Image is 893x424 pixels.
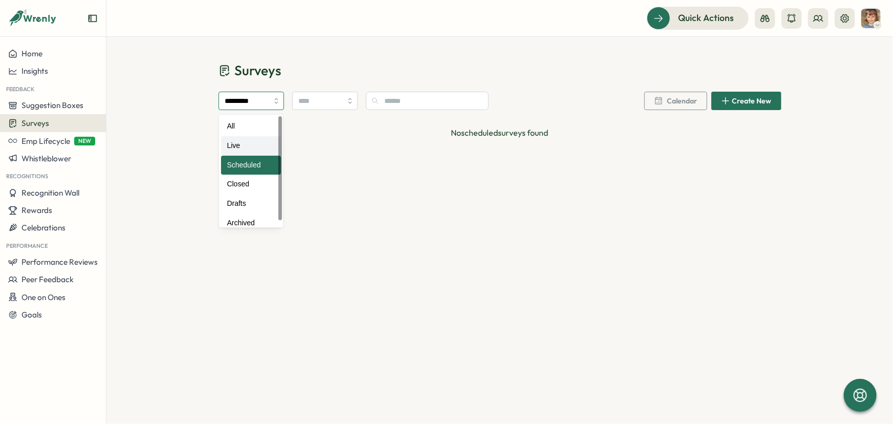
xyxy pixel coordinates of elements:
[221,117,281,136] div: All
[647,7,749,29] button: Quick Actions
[221,136,281,156] div: Live
[21,292,66,302] span: One on Ones
[21,118,49,128] span: Surveys
[644,92,707,110] button: Calendar
[21,66,48,76] span: Insights
[21,154,71,163] span: Whistleblower
[711,92,781,110] button: Create New
[861,9,881,28] img: Jane Lapthorne
[21,205,52,215] span: Rewards
[221,175,281,194] div: Closed
[221,194,281,214] div: Drafts
[21,223,66,232] span: Celebrations
[21,274,74,284] span: Peer Feedback
[21,188,79,198] span: Recognition Wall
[74,137,95,145] span: NEW
[21,136,70,146] span: Emp Lifecycle
[88,13,98,24] button: Expand sidebar
[21,257,98,267] span: Performance Reviews
[221,214,281,233] div: Archived
[21,100,83,110] span: Suggestion Boxes
[21,49,42,58] span: Home
[221,156,281,175] div: Scheduled
[732,97,772,104] span: Create New
[235,61,281,79] span: Surveys
[451,126,549,139] p: No scheduled surveys found
[678,11,734,25] span: Quick Actions
[21,310,42,320] span: Goals
[667,97,698,104] span: Calendar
